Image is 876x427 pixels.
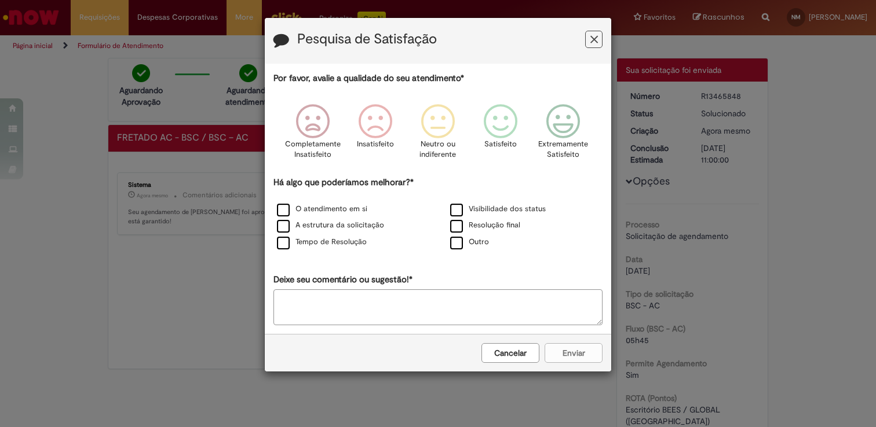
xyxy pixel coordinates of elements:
[277,220,384,231] label: A estrutura da solicitação
[273,274,413,286] label: Deixe seu comentário ou sugestão!*
[297,32,437,47] label: Pesquisa de Satisfação
[277,204,367,215] label: O atendimento em si
[283,95,342,175] div: Completamente Insatisfeito
[273,72,464,84] label: Por favor, avalie a qualidade do seu atendimento*
[408,95,468,175] div: Neutro ou indiferente
[534,95,593,175] div: Extremamente Satisfeito
[450,220,520,231] label: Resolução final
[471,95,530,175] div: Satisfeito
[481,343,539,363] button: Cancelar
[417,139,459,160] p: Neutro ou indiferente
[346,95,405,175] div: Insatisfeito
[538,139,588,160] p: Extremamente Satisfeito
[357,139,394,150] p: Insatisfeito
[273,176,603,251] div: Há algo que poderíamos melhorar?*
[285,139,341,160] p: Completamente Insatisfeito
[277,237,367,248] label: Tempo de Resolução
[484,139,517,150] p: Satisfeito
[450,204,546,215] label: Visibilidade dos status
[450,237,489,248] label: Outro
